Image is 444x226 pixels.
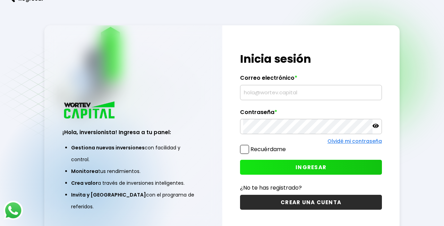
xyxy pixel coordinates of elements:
span: Monitorea [71,168,98,175]
span: Invita y [GEOGRAPHIC_DATA] [71,191,146,198]
button: CREAR UNA CUENTA [240,195,382,210]
input: hola@wortev.capital [243,85,379,100]
h1: Inicia sesión [240,51,382,67]
a: ¿No te has registrado?CREAR UNA CUENTA [240,183,382,210]
label: Recuérdame [250,145,286,153]
label: Correo electrónico [240,75,382,85]
span: INGRESAR [296,164,326,171]
button: INGRESAR [240,160,382,175]
li: con facilidad y control. [71,142,196,165]
img: logos_whatsapp-icon.242b2217.svg [3,201,23,220]
p: ¿No te has registrado? [240,183,382,192]
span: Crea valor [71,180,98,186]
label: Contraseña [240,109,382,119]
img: logo_wortev_capital [62,101,117,121]
li: a través de inversiones inteligentes. [71,177,196,189]
li: tus rendimientos. [71,165,196,177]
a: Olvidé mi contraseña [327,138,382,145]
h3: ¡Hola, inversionista! Ingresa a tu panel: [62,128,204,136]
span: Gestiona nuevas inversiones [71,144,145,151]
li: con el programa de referidos. [71,189,196,212]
